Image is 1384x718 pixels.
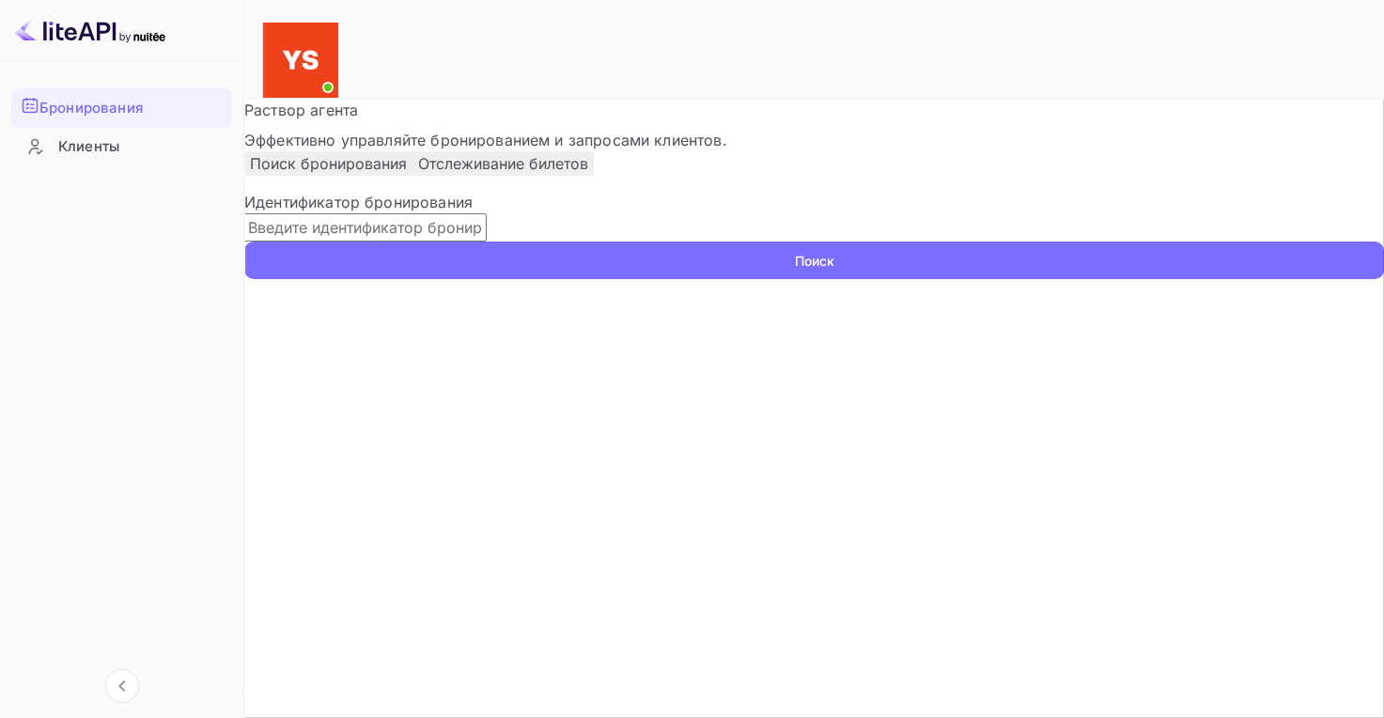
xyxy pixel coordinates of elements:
img: Логотип LiteAPI [15,15,165,45]
div: Клиенты [11,129,232,165]
a: Бронирования [11,88,232,126]
ya-tr-span: Поиск [795,251,834,271]
ya-tr-span: Идентификатор бронирования [244,193,473,211]
button: Поиск [244,242,1384,279]
ya-tr-span: Раствор агента [244,101,358,119]
input: Введите идентификатор бронирования (например, 63782194) [244,213,487,242]
ya-tr-span: Поиск бронирования [250,154,407,173]
ya-tr-span: Эффективно управляйте бронированием и запросами клиентов. [244,131,727,149]
div: Бронирования [11,88,232,128]
a: Клиенты [11,129,232,164]
ya-tr-span: Клиенты [58,136,119,158]
ya-tr-span: Бронирования [39,98,143,119]
ya-tr-span: Отслеживание билетов [418,154,588,173]
img: Служба Поддержки Яндекса [263,23,338,98]
button: Свернуть навигацию [105,669,139,703]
